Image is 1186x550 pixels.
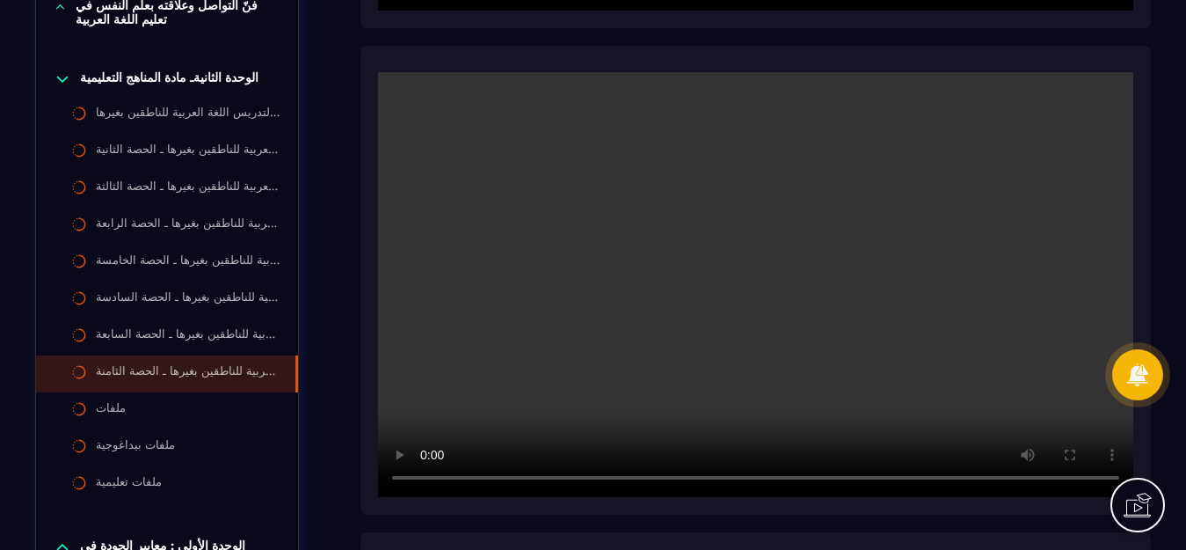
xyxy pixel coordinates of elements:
[96,290,280,310] div: المعايير العالمية لتدريس اللغة العربية للناطقين بغيرها ـ الحصة السادسة
[96,216,280,236] div: المعايير العالمية لتدريس اللغة العربية للناطقين بغيرها ـ الحصة الرابعة
[96,438,175,458] div: ملفات بيداغوجية
[96,143,280,162] div: المعايير العالمية لتدريس اللغة العربية للناطقين بغيرها ـ الحصة الثانية
[96,106,280,125] div: المعايير العالمية لتدريس اللغة العربية للناطقين بغيرها
[96,364,278,384] div: المعايير العالمية لتدريس اللغة العربية للناطقين بغيرها ـ الحصة الثامنة
[96,253,280,273] div: المعايير العالمية لتدريس اللغة العربية للناطقين بغيرها ـ الحصة الخامسة
[96,180,280,199] div: المعايير العالمية لتدريس اللغة العربية للناطقين بغيرها ـ الحصة الثالثة
[96,327,280,347] div: المعايير العالمية لتدريس اللغة العربية للناطقين بغيرها ـ الحصة السابعة
[96,401,126,421] div: ملفات
[80,70,258,88] p: الوحدة الثانيةـ مادة المناهج التعليمية
[96,475,162,495] div: ملفات تعليمية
